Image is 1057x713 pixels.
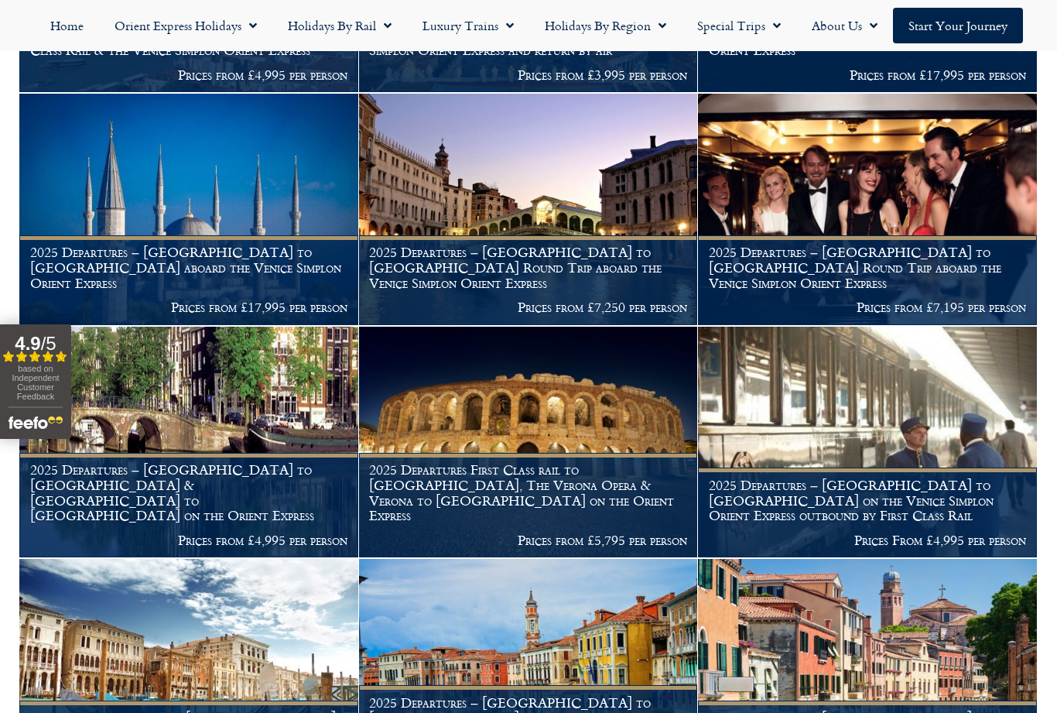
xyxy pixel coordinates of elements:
a: Holidays by Rail [272,8,407,43]
p: Prices from £4,995 per person [30,67,348,83]
h1: 2025 Departures – [GEOGRAPHIC_DATA] to [GEOGRAPHIC_DATA] aboard the Venice Simplon Orient Express [30,245,348,290]
a: Start your Journey [893,8,1023,43]
p: Prices from £7,250 per person [369,300,687,315]
h1: 2025 Departures – [GEOGRAPHIC_DATA] to [GEOGRAPHIC_DATA] & [GEOGRAPHIC_DATA] to [GEOGRAPHIC_DATA]... [30,462,348,523]
a: Luxury Trains [407,8,529,43]
p: Prices From £4,995 per person [709,533,1027,548]
a: 2025 Departures – [GEOGRAPHIC_DATA] to [GEOGRAPHIC_DATA] on the Venice Simplon Orient Express out... [698,327,1038,559]
a: Holidays by Region [529,8,682,43]
h1: 2025 Departures – [GEOGRAPHIC_DATA] to [GEOGRAPHIC_DATA] including the Venice Simplon Orient Expr... [369,12,687,58]
a: 2025 Departures First Class rail to [GEOGRAPHIC_DATA], The Verona Opera & Verona to [GEOGRAPHIC_D... [359,327,699,559]
p: Prices from £4,995 per person [30,533,348,548]
h1: 2025 Departures – [GEOGRAPHIC_DATA] to [GEOGRAPHIC_DATA] on the Venice Simplon Orient Express out... [709,478,1027,523]
a: Special Trips [682,8,796,43]
a: 2025 Departures – [GEOGRAPHIC_DATA] to [GEOGRAPHIC_DATA] aboard the Venice Simplon Orient Express... [19,94,359,326]
nav: Menu [8,8,1049,43]
h1: 2025 Departures – Grand Tour of Italy by First Class Rail & the Venice Simplon Orient Express [30,28,348,58]
img: Orient Express Bar [698,94,1037,325]
h1: 2025 Departures – [GEOGRAPHIC_DATA] to [GEOGRAPHIC_DATA] Round Trip aboard the Venice Simplon Ori... [709,245,1027,290]
p: Prices from £5,795 per person [369,533,687,548]
a: 2025 Departures – [GEOGRAPHIC_DATA] to [GEOGRAPHIC_DATA] Round Trip aboard the Venice Simplon Ori... [698,94,1038,326]
p: Prices from £3,995 per person [369,67,687,83]
a: Orient Express Holidays [99,8,272,43]
p: Prices from £7,195 per person [709,300,1027,315]
h1: 2025 Departures First Class rail to [GEOGRAPHIC_DATA], The Verona Opera & Verona to [GEOGRAPHIC_D... [369,462,687,523]
a: 2025 Departures – [GEOGRAPHIC_DATA] to [GEOGRAPHIC_DATA] Round Trip aboard the Venice Simplon Ori... [359,94,699,326]
h1: 2025 Departures – [GEOGRAPHIC_DATA] to [GEOGRAPHIC_DATA] aboard the Venice Simplon Orient Express [709,12,1027,58]
img: Venice At Night [359,94,698,325]
a: Home [35,8,99,43]
h1: 2025 Departures – [GEOGRAPHIC_DATA] to [GEOGRAPHIC_DATA] Round Trip aboard the Venice Simplon Ori... [369,245,687,290]
p: Prices from £17,995 per person [709,67,1027,83]
a: About Us [796,8,893,43]
a: 2025 Departures – [GEOGRAPHIC_DATA] to [GEOGRAPHIC_DATA] & [GEOGRAPHIC_DATA] to [GEOGRAPHIC_DATA]... [19,327,359,559]
p: Prices from £17,995 per person [30,300,348,315]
